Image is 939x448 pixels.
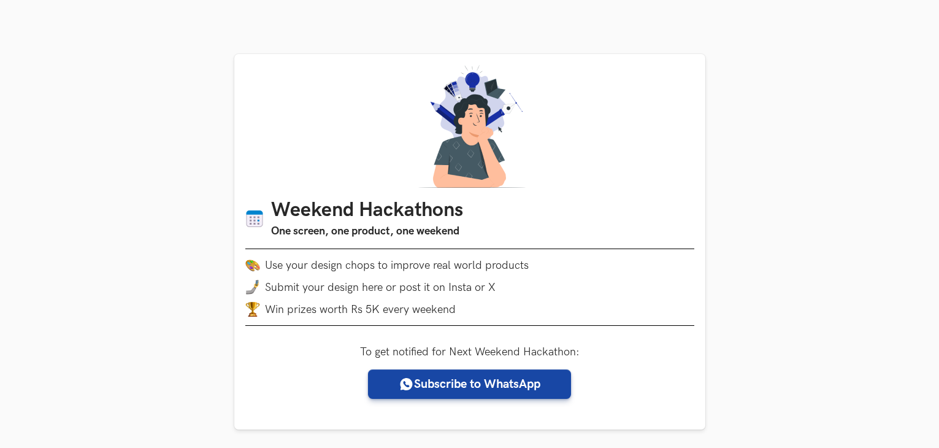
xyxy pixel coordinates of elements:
img: trophy.png [245,302,260,317]
h1: Weekend Hackathons [271,199,463,223]
h3: One screen, one product, one weekend [271,223,463,240]
img: Calendar icon [245,209,264,228]
li: Win prizes worth Rs 5K every weekend [245,302,694,317]
img: palette.png [245,258,260,272]
label: To get notified for Next Weekend Hackathon: [360,346,580,358]
img: mobile-in-hand.png [245,280,260,295]
a: Subscribe to WhatsApp [368,369,571,399]
li: Use your design chops to improve real world products [245,258,694,272]
span: Submit your design here or post it on Insta or X [265,281,496,294]
img: A designer thinking [411,65,529,188]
